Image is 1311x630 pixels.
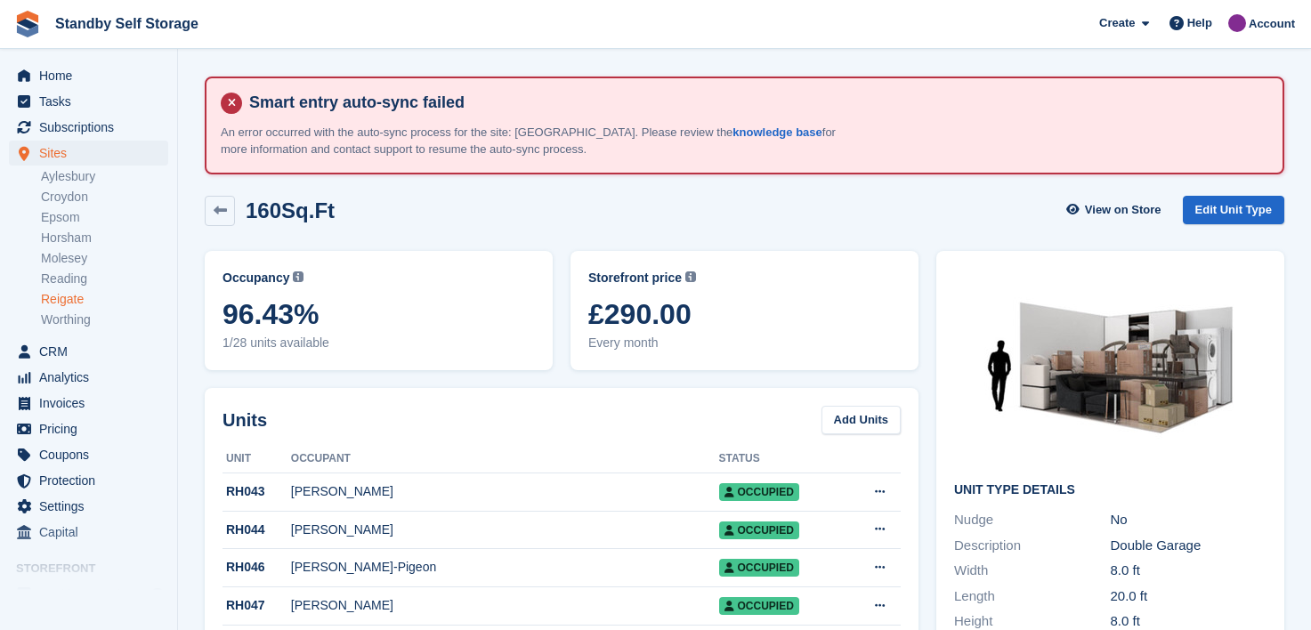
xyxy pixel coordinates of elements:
[39,339,146,364] span: CRM
[41,230,168,246] a: Horsham
[41,250,168,267] a: Molesey
[9,89,168,114] a: menu
[39,141,146,166] span: Sites
[1228,14,1246,32] img: Sue Ford
[223,298,535,330] span: 96.43%
[39,89,146,114] span: Tasks
[1085,201,1161,219] span: View on Store
[39,442,146,467] span: Coupons
[954,483,1266,497] h2: Unit Type details
[223,445,291,473] th: Unit
[223,596,291,615] div: RH047
[977,269,1244,469] img: 150-sqft-unit%5B1%5D.jpg
[588,334,901,352] span: Every month
[41,311,168,328] a: Worthing
[719,559,799,577] span: Occupied
[685,271,696,282] img: icon-info-grey-7440780725fd019a000dd9b08b2336e03edf1995a4989e88bcd33f0948082b44.svg
[39,63,146,88] span: Home
[293,271,303,282] img: icon-info-grey-7440780725fd019a000dd9b08b2336e03edf1995a4989e88bcd33f0948082b44.svg
[9,115,168,140] a: menu
[1183,196,1284,225] a: Edit Unit Type
[223,558,291,577] div: RH046
[41,291,168,308] a: Reigate
[48,9,206,38] a: Standby Self Storage
[1187,14,1212,32] span: Help
[954,561,1111,581] div: Width
[16,560,177,577] span: Storefront
[9,582,168,607] a: menu
[9,520,168,545] a: menu
[246,198,335,222] h2: 160Sq.Ft
[291,596,719,615] div: [PERSON_NAME]
[223,334,535,352] span: 1/28 units available
[147,584,168,605] a: Preview store
[9,141,168,166] a: menu
[41,168,168,185] a: Aylesbury
[9,63,168,88] a: menu
[954,586,1111,607] div: Length
[719,445,852,473] th: Status
[39,494,146,519] span: Settings
[1064,196,1169,225] a: View on Store
[39,520,146,545] span: Capital
[9,416,168,441] a: menu
[39,416,146,441] span: Pricing
[39,468,146,493] span: Protection
[1111,536,1267,556] div: Double Garage
[39,391,146,416] span: Invoices
[732,125,821,139] a: knowledge base
[9,339,168,364] a: menu
[719,597,799,615] span: Occupied
[1099,14,1135,32] span: Create
[223,269,289,287] span: Occupancy
[221,124,844,158] p: An error occurred with the auto-sync process for the site: [GEOGRAPHIC_DATA]. Please review the f...
[39,582,146,607] span: Booking Portal
[242,93,1268,113] h4: Smart entry auto-sync failed
[223,521,291,539] div: RH044
[954,536,1111,556] div: Description
[954,510,1111,530] div: Nudge
[41,209,168,226] a: Epsom
[1249,15,1295,33] span: Account
[719,521,799,539] span: Occupied
[588,269,682,287] span: Storefront price
[9,468,168,493] a: menu
[588,298,901,330] span: £290.00
[9,391,168,416] a: menu
[223,482,291,501] div: RH043
[1111,561,1267,581] div: 8.0 ft
[39,115,146,140] span: Subscriptions
[41,271,168,287] a: Reading
[41,189,168,206] a: Croydon
[9,365,168,390] a: menu
[291,521,719,539] div: [PERSON_NAME]
[1111,510,1267,530] div: No
[291,558,719,577] div: [PERSON_NAME]-Pigeon
[821,406,901,435] a: Add Units
[223,407,267,433] h2: Units
[719,483,799,501] span: Occupied
[1111,586,1267,607] div: 20.0 ft
[9,442,168,467] a: menu
[9,494,168,519] a: menu
[14,11,41,37] img: stora-icon-8386f47178a22dfd0bd8f6a31ec36ba5ce8667c1dd55bd0f319d3a0aa187defe.svg
[291,482,719,501] div: [PERSON_NAME]
[291,445,719,473] th: Occupant
[39,365,146,390] span: Analytics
